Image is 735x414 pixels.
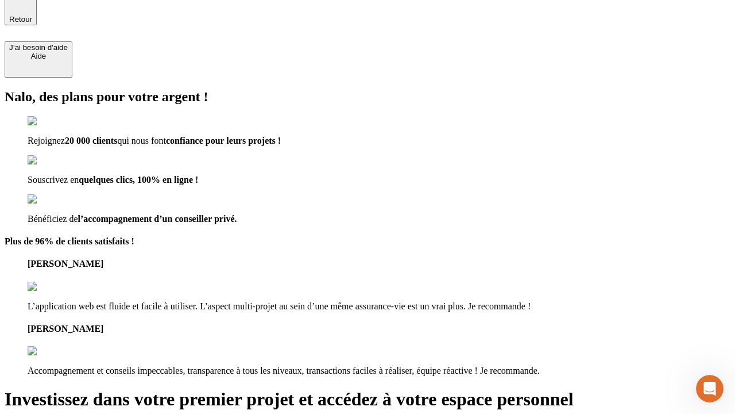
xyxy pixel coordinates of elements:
iframe: Intercom live chat [696,375,724,402]
span: Bénéficiez de [28,214,78,224]
h1: Investissez dans votre premier projet et accédez à votre espace personnel [5,389,730,410]
span: quelques clics, 100% en ligne ! [79,175,198,185]
div: J’ai besoin d'aide [9,43,68,52]
span: qui nous font [117,136,165,145]
img: reviews stars [28,282,84,292]
h4: [PERSON_NAME] [28,324,730,334]
img: checkmark [28,116,77,126]
span: l’accompagnement d’un conseiller privé. [78,214,237,224]
h4: [PERSON_NAME] [28,259,730,269]
h2: Nalo, des plans pour votre argent ! [5,89,730,105]
span: Souscrivez en [28,175,79,185]
button: J’ai besoin d'aideAide [5,41,72,78]
span: Retour [9,15,32,24]
span: confiance pour leurs projets ! [166,136,281,145]
p: L’application web est fluide et facile à utiliser. L’aspect multi-projet au sein d’une même assur... [28,301,730,312]
img: checkmark [28,155,77,166]
h4: Plus de 96% de clients satisfaits ! [5,236,730,247]
img: checkmark [28,194,77,205]
p: Accompagnement et conseils impeccables, transparence à tous les niveaux, transactions faciles à r... [28,366,730,376]
img: reviews stars [28,346,84,356]
span: 20 000 clients [65,136,118,145]
span: Rejoignez [28,136,65,145]
div: Aide [9,52,68,60]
